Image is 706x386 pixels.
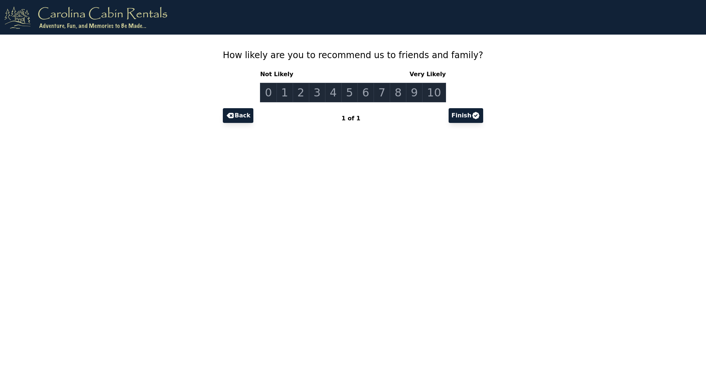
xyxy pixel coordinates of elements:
span: Not Likely [260,70,296,79]
span: Very Likely [407,70,446,79]
span: 1 of 1 [342,115,360,122]
a: 8 [390,83,406,102]
a: 4 [325,83,342,102]
a: 3 [309,83,325,102]
a: 1 [277,83,293,102]
a: 9 [406,83,422,102]
a: 0 [260,83,277,102]
a: 5 [341,83,358,102]
img: logo.png [4,6,167,29]
a: 2 [293,83,309,102]
button: Back [223,108,253,123]
span: How likely are you to recommend us to friends and family? [223,50,483,60]
button: Finish [449,108,483,123]
a: 10 [422,83,446,102]
a: 7 [374,83,390,102]
a: 6 [357,83,374,102]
